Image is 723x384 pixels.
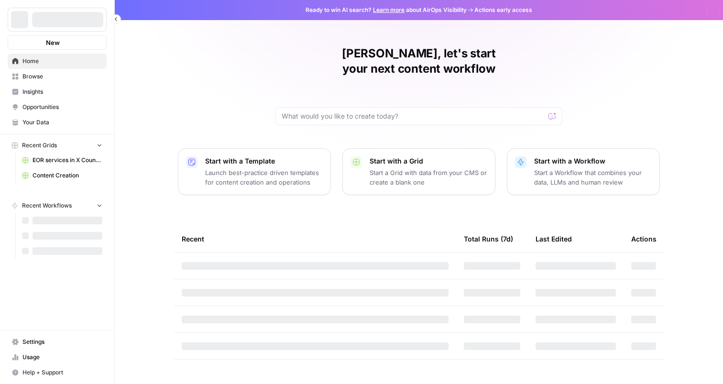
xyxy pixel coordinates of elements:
a: Opportunities [8,99,107,115]
span: Your Data [22,118,102,127]
span: Content Creation [33,171,102,180]
a: Learn more [373,6,405,13]
button: New [8,35,107,50]
div: Actions [631,226,657,252]
a: Browse [8,69,107,84]
div: Recent [182,226,449,252]
a: Usage [8,350,107,365]
button: Help + Support [8,365,107,380]
span: Home [22,57,102,66]
a: Home [8,54,107,69]
span: New [46,38,60,47]
p: Start with a Template [205,156,323,166]
a: Your Data [8,115,107,130]
input: What would you like to create today? [282,111,545,121]
span: Usage [22,353,102,362]
button: Start with a WorkflowStart a Workflow that combines your data, LLMs and human review [507,148,660,195]
span: Recent Workflows [22,201,72,210]
div: Total Runs (7d) [464,226,513,252]
a: Content Creation [18,168,107,183]
h1: [PERSON_NAME], let's start your next content workflow [275,46,562,77]
p: Start a Workflow that combines your data, LLMs and human review [534,168,652,187]
span: Settings [22,338,102,346]
a: EOR services in X Country [18,153,107,168]
a: Insights [8,84,107,99]
p: Launch best-practice driven templates for content creation and operations [205,168,323,187]
span: Insights [22,88,102,96]
button: Recent Grids [8,138,107,153]
span: Recent Grids [22,141,57,150]
p: Start a Grid with data from your CMS or create a blank one [370,168,487,187]
span: Help + Support [22,368,102,377]
div: Last Edited [536,226,572,252]
button: Recent Workflows [8,198,107,213]
button: Start with a GridStart a Grid with data from your CMS or create a blank one [342,148,495,195]
p: Start with a Grid [370,156,487,166]
span: EOR services in X Country [33,156,102,165]
span: Opportunities [22,103,102,111]
a: Settings [8,334,107,350]
p: Start with a Workflow [534,156,652,166]
span: Browse [22,72,102,81]
span: Ready to win AI search? about AirOps Visibility [306,6,467,14]
button: Start with a TemplateLaunch best-practice driven templates for content creation and operations [178,148,331,195]
span: Actions early access [474,6,532,14]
